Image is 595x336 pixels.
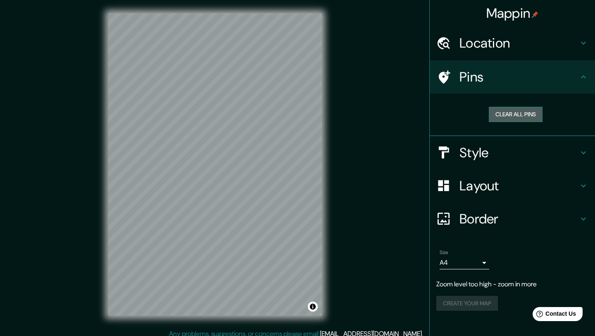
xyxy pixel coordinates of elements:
[486,5,539,22] h4: Mappin
[521,304,586,327] iframe: Help widget launcher
[440,249,448,256] label: Size
[459,211,578,227] h4: Border
[430,60,595,94] div: Pins
[459,178,578,194] h4: Layout
[108,13,322,316] canvas: Map
[430,169,595,202] div: Layout
[440,256,489,269] div: A4
[459,69,578,85] h4: Pins
[436,279,588,289] p: Zoom level too high - zoom in more
[430,26,595,60] div: Location
[308,302,318,312] button: Toggle attribution
[459,144,578,161] h4: Style
[459,35,578,51] h4: Location
[430,202,595,235] div: Border
[489,107,543,122] button: Clear all pins
[430,136,595,169] div: Style
[532,11,538,18] img: pin-icon.png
